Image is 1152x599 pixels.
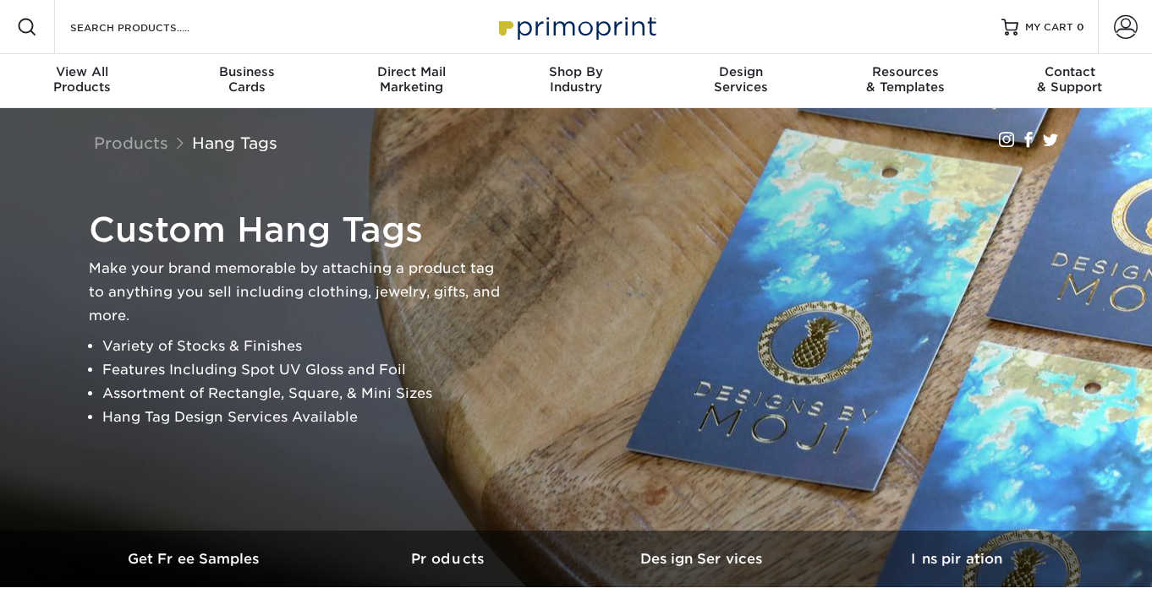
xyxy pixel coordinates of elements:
[329,64,494,95] div: Marketing
[987,64,1152,95] div: & Support
[576,551,830,567] h3: Design Services
[322,531,576,587] a: Products
[69,551,322,567] h3: Get Free Samples
[494,54,659,108] a: Shop ByIndustry
[102,406,512,429] li: Hang Tag Design Services Available
[987,64,1152,79] span: Contact
[89,210,512,250] h1: Custom Hang Tags
[823,54,988,108] a: Resources& Templates
[658,64,823,79] span: Design
[658,54,823,108] a: DesignServices
[1077,21,1084,33] span: 0
[165,54,330,108] a: BusinessCards
[987,54,1152,108] a: Contact& Support
[89,257,512,328] p: Make your brand memorable by attaching a product tag to anything you sell including clothing, jew...
[165,64,330,95] div: Cards
[1025,20,1073,35] span: MY CART
[165,64,330,79] span: Business
[823,64,988,95] div: & Templates
[494,64,659,95] div: Industry
[69,531,322,587] a: Get Free Samples
[102,358,512,382] li: Features Including Spot UV Gloss and Foil
[329,64,494,79] span: Direct Mail
[329,54,494,108] a: Direct MailMarketing
[94,133,168,152] a: Products
[830,551,1083,567] h3: Inspiration
[823,64,988,79] span: Resources
[491,8,661,45] img: Primoprint
[102,382,512,406] li: Assortment of Rectangle, Square, & Mini Sizes
[494,64,659,79] span: Shop By
[102,335,512,358] li: Variety of Stocks & Finishes
[576,531,830,587] a: Design Services
[658,64,823,95] div: Services
[322,551,576,567] h3: Products
[830,531,1083,587] a: Inspiration
[192,133,277,152] a: Hang Tags
[69,17,233,37] input: SEARCH PRODUCTS.....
